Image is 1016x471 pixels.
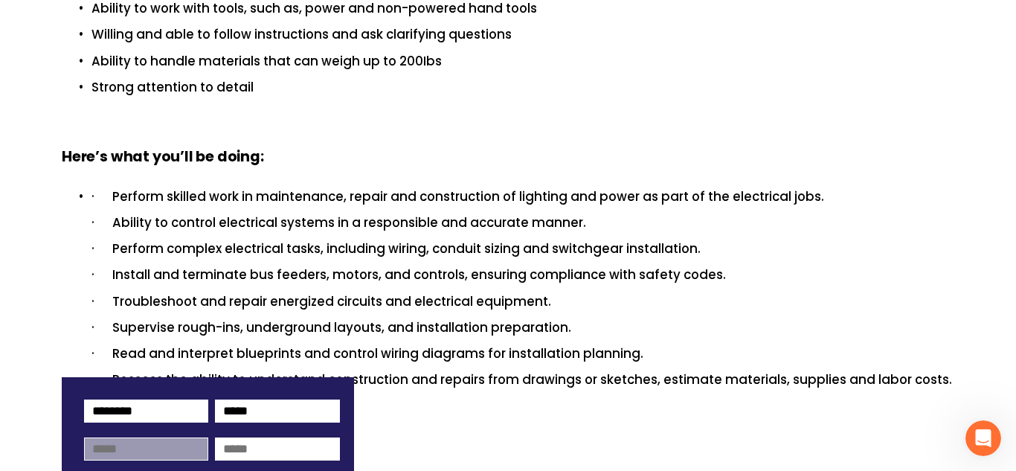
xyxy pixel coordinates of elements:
p: Willing and able to follow instructions and ask clarifying questions [91,25,954,45]
p: · Perform skilled work in maintenance, repair and construction of lighting and power as part of t... [91,187,954,207]
strong: Here’s what you’ll be doing: [62,146,264,170]
p: · Ability to control electrical systems in a responsible and accurate manner. [91,213,954,233]
p: Ability to handle materials that can weigh up to 200Ibs [91,51,954,71]
iframe: Intercom live chat [965,420,1001,456]
p: · Perform complex electrical tasks, including wiring, conduit sizing and switchgear installation. [91,239,954,259]
p: · Install and terminate bus feeders, motors, and controls, ensuring compliance with safety codes. [91,265,954,285]
p: · Read and interpret blueprints and control wiring diagrams for installation planning. [91,344,954,364]
p: Strong attention to detail [91,77,954,97]
p: · Possess the ability to understand construction and repairs from drawings or sketches, estimate ... [91,370,954,390]
p: · Supervise rough-ins, underground layouts, and installation preparation. [91,318,954,338]
p: · Troubleshoot and repair energized circuits and electrical equipment. [91,292,954,312]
